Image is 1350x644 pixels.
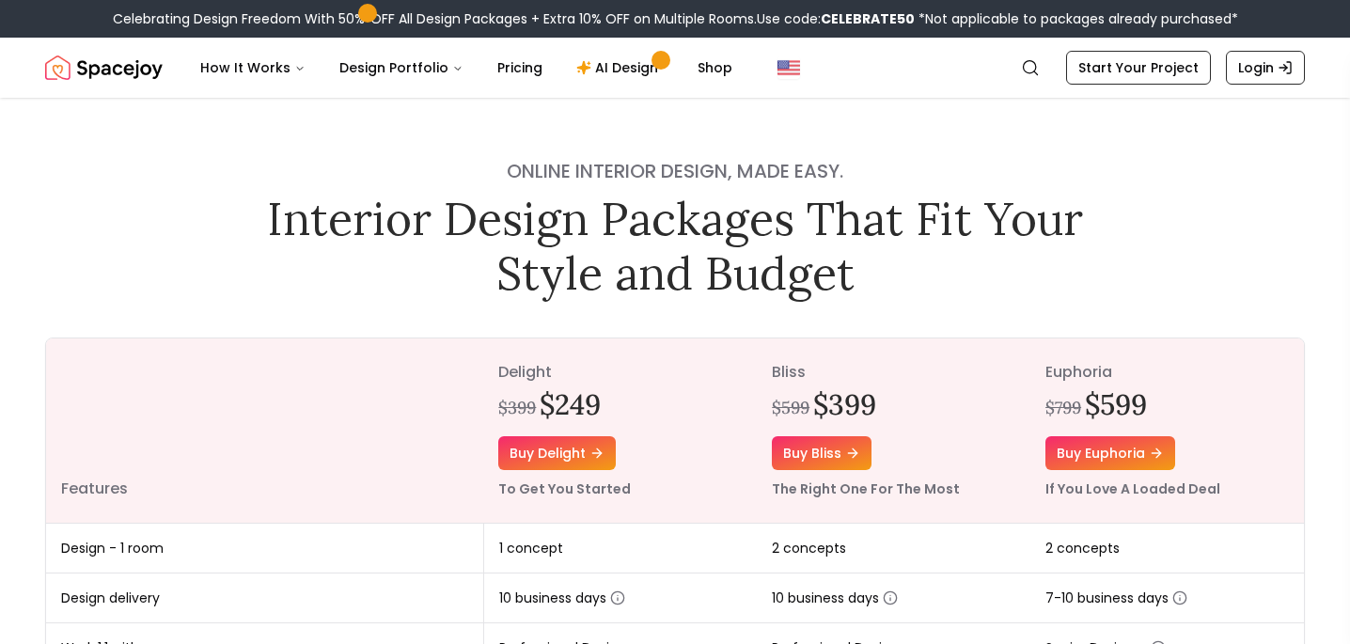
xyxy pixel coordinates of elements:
h2: $399 [813,387,876,421]
div: $599 [772,395,809,421]
div: $799 [1045,395,1081,421]
h1: Interior Design Packages That Fit Your Style and Budget [254,192,1096,300]
td: Design delivery [46,573,483,623]
h2: $249 [540,387,601,421]
span: 2 concepts [772,539,846,558]
a: Buy bliss [772,436,871,470]
p: euphoria [1045,361,1289,384]
div: Celebrating Design Freedom With 50% OFF All Design Packages + Extra 10% OFF on Multiple Rooms. [113,9,1238,28]
span: 10 business days [772,589,898,607]
p: bliss [772,361,1015,384]
button: Design Portfolio [324,49,479,86]
a: Shop [683,49,747,86]
a: Spacejoy [45,49,163,86]
span: *Not applicable to packages already purchased* [915,9,1238,28]
a: Buy delight [498,436,616,470]
nav: Global [45,38,1305,98]
h4: Online interior design, made easy. [254,158,1096,184]
small: If You Love A Loaded Deal [1045,479,1220,498]
a: Start Your Project [1066,51,1211,85]
a: Login [1226,51,1305,85]
a: Pricing [482,49,557,86]
small: To Get You Started [498,479,631,498]
span: Use code: [757,9,915,28]
p: delight [498,361,742,384]
span: 2 concepts [1045,539,1120,558]
th: Features [46,338,483,524]
button: How It Works [185,49,321,86]
a: Buy euphoria [1045,436,1175,470]
span: 7-10 business days [1045,589,1187,607]
img: United States [777,56,800,79]
a: AI Design [561,49,679,86]
b: CELEBRATE50 [821,9,915,28]
div: $399 [498,395,536,421]
small: The Right One For The Most [772,479,960,498]
h2: $599 [1085,387,1147,421]
td: Design - 1 room [46,524,483,573]
nav: Main [185,49,747,86]
span: 10 business days [499,589,625,607]
img: Spacejoy Logo [45,49,163,86]
span: 1 concept [499,539,563,558]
